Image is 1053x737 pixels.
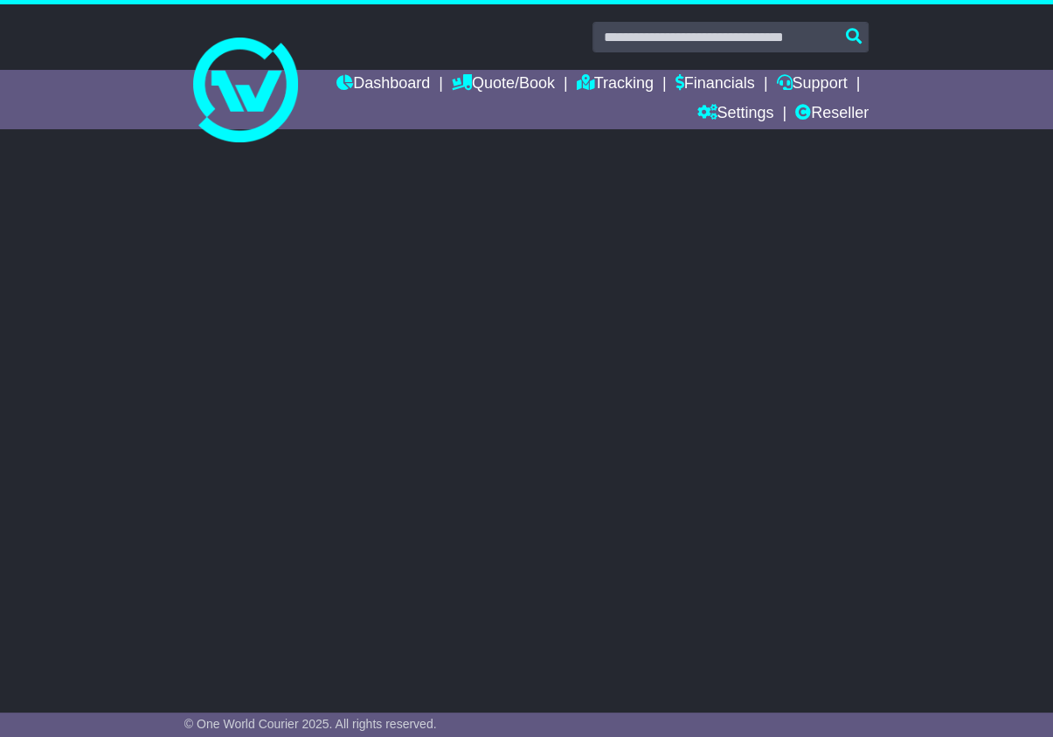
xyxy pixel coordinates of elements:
[184,717,437,731] span: © One World Courier 2025. All rights reserved.
[776,70,847,100] a: Support
[577,70,654,100] a: Tracking
[336,70,430,100] a: Dashboard
[675,70,755,100] a: Financials
[696,100,773,129] a: Settings
[795,100,869,129] a: Reseller
[452,70,555,100] a: Quote/Book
